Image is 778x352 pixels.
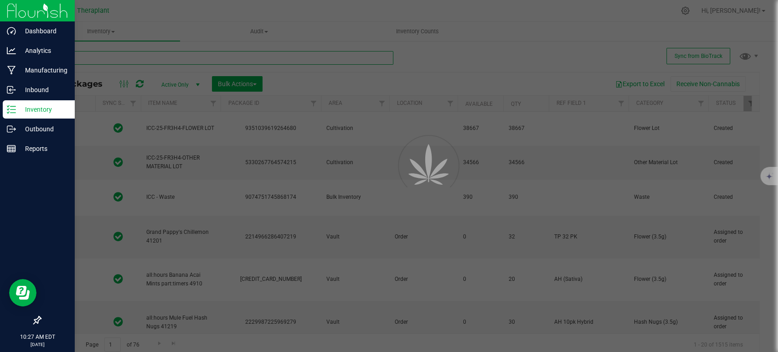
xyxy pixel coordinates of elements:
[16,143,71,154] p: Reports
[7,85,16,94] inline-svg: Inbound
[7,124,16,134] inline-svg: Outbound
[16,45,71,56] p: Analytics
[4,333,71,341] p: 10:27 AM EDT
[7,46,16,55] inline-svg: Analytics
[7,26,16,36] inline-svg: Dashboard
[7,105,16,114] inline-svg: Inventory
[7,144,16,153] inline-svg: Reports
[16,26,71,36] p: Dashboard
[16,65,71,76] p: Manufacturing
[16,84,71,95] p: Inbound
[16,124,71,135] p: Outbound
[4,341,71,348] p: [DATE]
[9,279,36,306] iframe: Resource center
[16,104,71,115] p: Inventory
[7,66,16,75] inline-svg: Manufacturing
